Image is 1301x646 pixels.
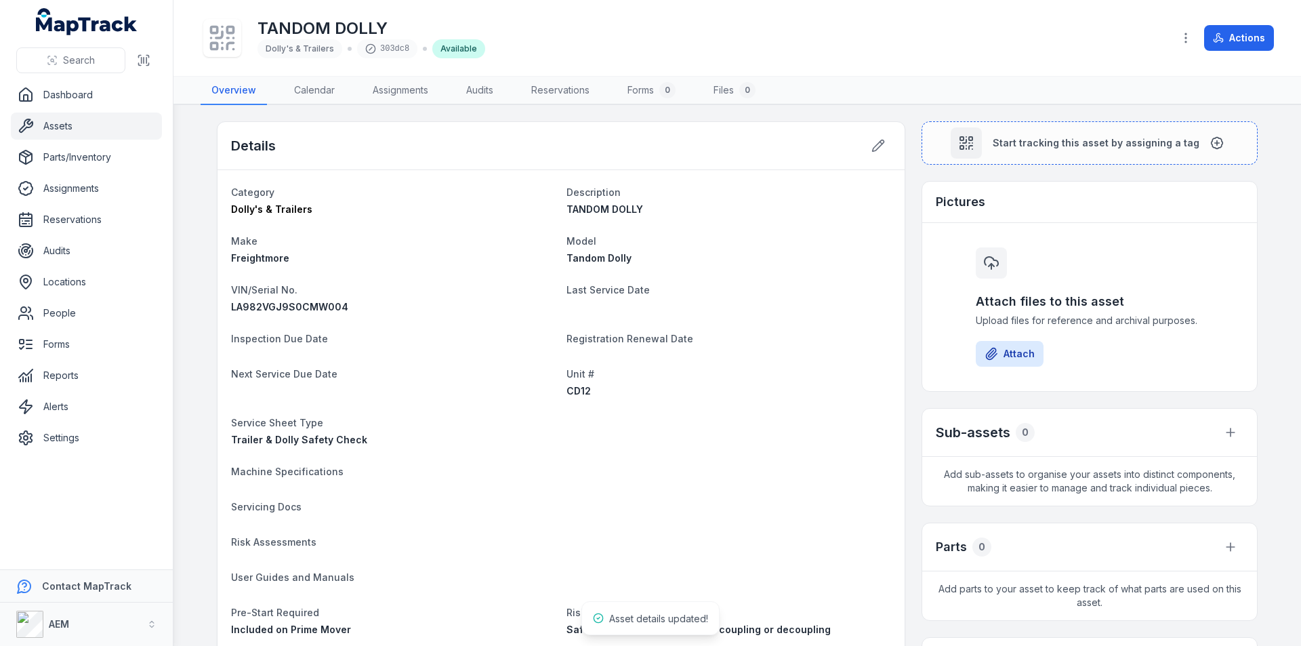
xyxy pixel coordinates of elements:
span: Category [231,186,274,198]
span: Description [566,186,621,198]
span: Freightmore [231,252,289,264]
div: 303dc8 [357,39,417,58]
button: Actions [1204,25,1274,51]
button: Start tracking this asset by assigning a tag [922,121,1258,165]
button: Search [16,47,125,73]
a: Forms0 [617,77,686,105]
span: Upload files for reference and archival purposes. [976,314,1203,327]
a: MapTrack [36,8,138,35]
span: CD12 [566,385,591,397]
span: Next Service Due Date [231,368,337,380]
h3: Parts [936,538,967,557]
span: Risk Assessments [231,536,316,548]
span: Search [63,54,95,67]
h1: TANDOM DOLLY [257,18,485,39]
a: Reservations [11,206,162,233]
span: Dolly's & Trailers [231,203,312,215]
span: Pre-Start Required [231,607,319,618]
a: Forms [11,331,162,358]
h3: Attach files to this asset [976,292,1203,311]
a: Audits [11,237,162,264]
span: Tandom Dolly [566,252,632,264]
a: Calendar [283,77,346,105]
span: VIN/Serial No. [231,284,297,296]
span: Registration Renewal Date [566,333,693,344]
span: TANDOM DOLLY [566,203,643,215]
div: Available [432,39,485,58]
span: Make [231,235,257,247]
span: LA982VGJ9S0CMW004 [231,301,348,312]
a: Settings [11,424,162,451]
span: Servicing Docs [231,501,302,512]
span: Safe Operating Procedures for coupling or decoupling [566,624,831,635]
a: Overview [201,77,267,105]
a: Reservations [520,77,600,105]
span: Machine Specifications [231,466,344,477]
a: Alerts [11,393,162,420]
a: Parts/Inventory [11,144,162,171]
a: People [11,300,162,327]
strong: Contact MapTrack [42,580,131,592]
span: Trailer & Dolly Safety Check [231,434,367,445]
a: Assets [11,113,162,140]
a: Files0 [703,77,766,105]
span: Last Service Date [566,284,650,296]
span: Start tracking this asset by assigning a tag [993,136,1199,150]
a: Dashboard [11,81,162,108]
a: Locations [11,268,162,296]
span: Asset details updated! [609,613,708,624]
div: 0 [739,82,756,98]
span: User Guides and Manuals [231,571,354,583]
span: Model [566,235,596,247]
span: Included on Prime Mover [231,624,351,635]
div: 0 [659,82,676,98]
h2: Sub-assets [936,423,1010,442]
a: Assignments [11,175,162,202]
a: Reports [11,362,162,389]
h3: Pictures [936,193,985,211]
span: Unit # [566,368,594,380]
h2: Details [231,136,276,155]
button: Attach [976,341,1044,367]
span: Service Sheet Type [231,417,323,428]
span: Add parts to your asset to keep track of what parts are used on this asset. [922,571,1257,620]
span: Risk Assessment needed? [566,607,691,618]
a: Audits [455,77,504,105]
div: 0 [972,538,991,557]
div: 0 [1016,423,1035,442]
span: Dolly's & Trailers [266,43,334,54]
span: Inspection Due Date [231,333,328,344]
a: Assignments [362,77,439,105]
strong: AEM [49,618,69,630]
span: Add sub-assets to organise your assets into distinct components, making it easier to manage and t... [922,457,1257,506]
